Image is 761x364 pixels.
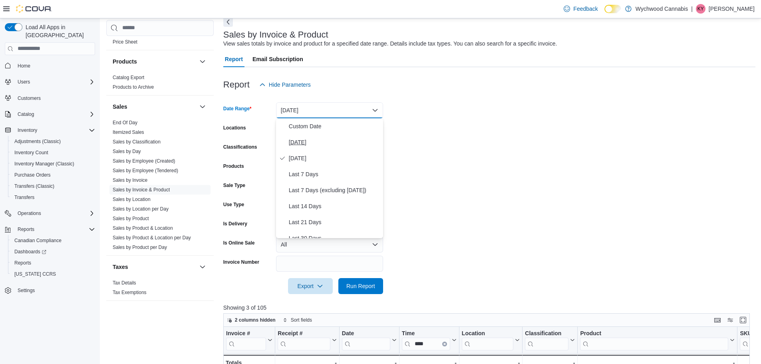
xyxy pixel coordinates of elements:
button: Sales [113,103,196,111]
a: Transfers [11,193,38,202]
div: Taxes [106,278,214,300]
span: Transfers [14,194,34,201]
button: Catalog [14,109,37,119]
button: Inventory [14,125,40,135]
span: Dashboards [11,247,95,257]
a: Catalog Export [113,75,144,80]
button: Date [342,330,397,350]
button: Product [580,330,735,350]
p: [PERSON_NAME] [709,4,755,14]
span: Sales by Product per Day [113,244,167,251]
span: Inventory [14,125,95,135]
a: Purchase Orders [11,170,54,180]
button: Users [2,76,98,88]
span: Price Sheet [113,39,137,45]
button: Settings [2,284,98,296]
a: Itemized Sales [113,129,144,135]
div: Sales [106,118,214,255]
a: Dashboards [8,246,98,257]
span: Home [18,63,30,69]
label: Invoice Number [223,259,259,265]
span: Customers [18,95,41,101]
div: Receipt # [278,330,330,337]
a: Sales by Employee (Tendered) [113,168,178,173]
p: | [691,4,693,14]
button: Transfers (Classic) [8,181,98,192]
a: Products to Archive [113,84,154,90]
span: Custom Date [289,121,380,131]
a: Adjustments (Classic) [11,137,64,146]
div: Product [580,330,728,350]
span: Settings [14,285,95,295]
h3: Sales by Invoice & Product [223,30,328,40]
span: Catalog [14,109,95,119]
span: Users [18,79,30,85]
span: Last 30 Days [289,233,380,243]
span: Inventory Manager (Classic) [14,161,74,167]
h3: Sales [113,103,127,111]
img: Cova [16,5,52,13]
div: Time [402,330,450,350]
span: Sales by Location [113,196,151,203]
button: Classification [525,330,575,350]
div: View sales totals by invoice and product for a specified date range. Details include tax types. Y... [223,40,557,48]
div: Select listbox [276,118,383,238]
span: Sales by Employee (Tendered) [113,167,178,174]
label: Is Delivery [223,221,247,227]
a: [US_STATE] CCRS [11,269,59,279]
span: Purchase Orders [14,172,51,178]
span: Purchase Orders [11,170,95,180]
a: Settings [14,286,38,295]
a: Sales by Invoice & Product [113,187,170,193]
input: Dark Mode [604,5,621,13]
span: Operations [14,209,95,218]
span: Dashboards [14,249,46,255]
button: Keyboard shortcuts [713,315,722,325]
span: Reports [18,226,34,233]
a: Sales by Classification [113,139,161,145]
span: Sales by Day [113,148,141,155]
a: Sales by Product & Location per Day [113,235,191,241]
button: Export [288,278,333,294]
span: Export [293,278,328,294]
span: Tax Exemptions [113,289,147,296]
a: Sales by Product per Day [113,245,167,250]
button: Sales [198,102,207,111]
a: Sales by Day [113,149,141,154]
span: Load All Apps in [GEOGRAPHIC_DATA] [22,23,95,39]
button: Purchase Orders [8,169,98,181]
span: Dark Mode [604,13,605,14]
a: Sales by Employee (Created) [113,158,175,164]
span: Last 14 Days [289,201,380,211]
button: Inventory Count [8,147,98,158]
div: Time [402,330,450,337]
span: Adjustments (Classic) [14,138,61,145]
button: Catalog [2,109,98,120]
div: Date [342,330,390,350]
p: Showing 3 of 105 [223,304,755,312]
button: Taxes [113,263,196,271]
span: Reports [14,225,95,234]
label: Locations [223,125,246,131]
button: Canadian Compliance [8,235,98,246]
span: Transfers (Classic) [14,183,54,189]
a: Inventory Count [11,148,52,157]
span: Inventory Manager (Classic) [11,159,95,169]
a: Sales by Product & Location [113,225,173,231]
label: Classifications [223,144,257,150]
span: Inventory Count [14,149,48,156]
div: Receipt # URL [278,330,330,350]
button: Hide Parameters [256,77,314,93]
a: End Of Day [113,120,137,125]
span: Sales by Product [113,215,149,222]
a: Tax Details [113,280,136,286]
a: Sales by Product [113,216,149,221]
span: Sort fields [291,317,312,323]
button: Clear input [442,341,447,346]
